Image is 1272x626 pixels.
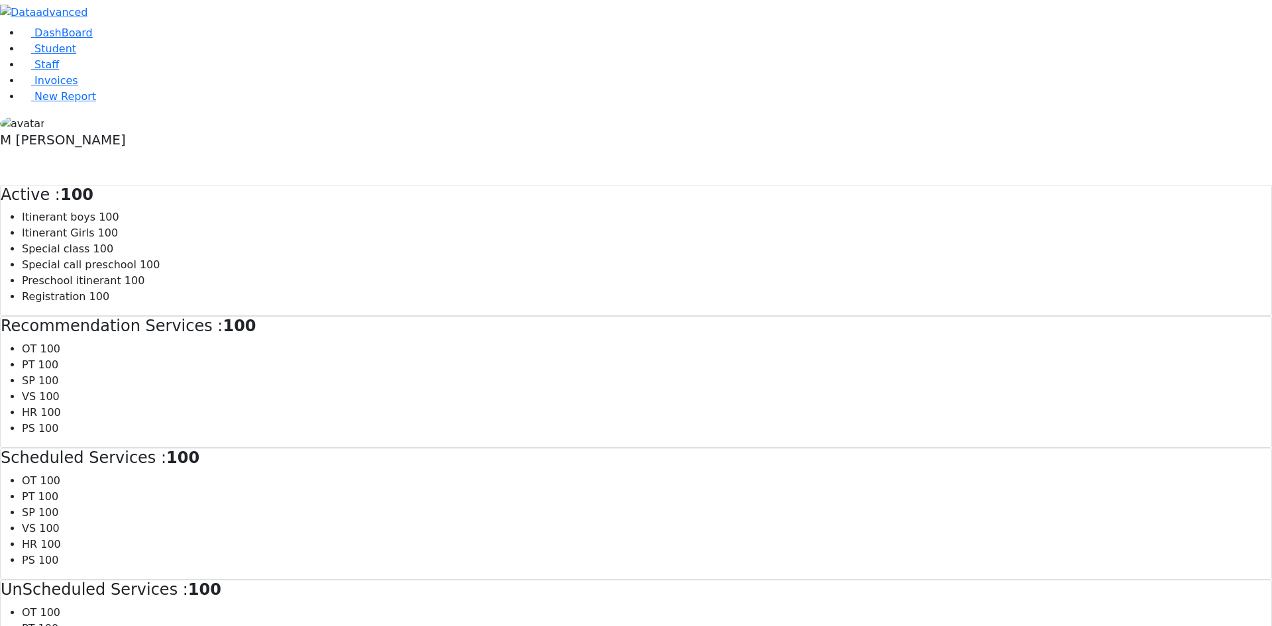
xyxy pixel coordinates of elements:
[1,448,1271,468] h4: Scheduled Services :
[38,374,59,387] span: 100
[98,227,119,239] span: 100
[93,242,114,255] span: 100
[140,258,160,271] span: 100
[99,211,119,223] span: 100
[22,227,95,239] span: Itinerant Girls
[38,506,59,519] span: 100
[21,90,96,103] a: New Report
[89,290,110,303] span: 100
[188,580,221,599] strong: 100
[39,522,60,535] span: 100
[38,422,59,435] span: 100
[21,42,76,55] a: Student
[22,274,121,287] span: Preschool itinerant
[21,74,78,87] a: Invoices
[166,448,199,467] strong: 100
[22,242,89,255] span: Special class
[39,390,60,403] span: 100
[22,554,35,566] span: PS
[22,474,36,487] span: OT
[22,606,36,619] span: OT
[38,490,59,503] span: 100
[22,490,34,503] span: PT
[22,374,35,387] span: SP
[34,26,93,39] span: DashBoard
[40,538,61,550] span: 100
[22,522,36,535] span: VS
[40,606,60,619] span: 100
[1,580,1271,600] h4: UnScheduled Services :
[22,342,36,355] span: OT
[34,90,96,103] span: New Report
[40,342,60,355] span: 100
[38,358,59,371] span: 100
[1,185,1271,205] h4: Active :
[125,274,145,287] span: 100
[22,290,85,303] span: Registration
[22,538,37,550] span: HR
[21,26,93,39] a: DashBoard
[38,554,59,566] span: 100
[22,258,136,271] span: Special call preschool
[34,74,78,87] span: Invoices
[22,358,34,371] span: PT
[22,390,36,403] span: VS
[34,58,59,71] span: Staff
[21,58,59,71] a: Staff
[22,406,37,419] span: HR
[22,506,35,519] span: SP
[1,317,1271,336] h4: Recommendation Services :
[223,317,256,335] strong: 100
[22,422,35,435] span: PS
[40,406,61,419] span: 100
[60,185,93,204] strong: 100
[34,42,76,55] span: Student
[40,474,60,487] span: 100
[22,211,95,223] span: Itinerant boys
